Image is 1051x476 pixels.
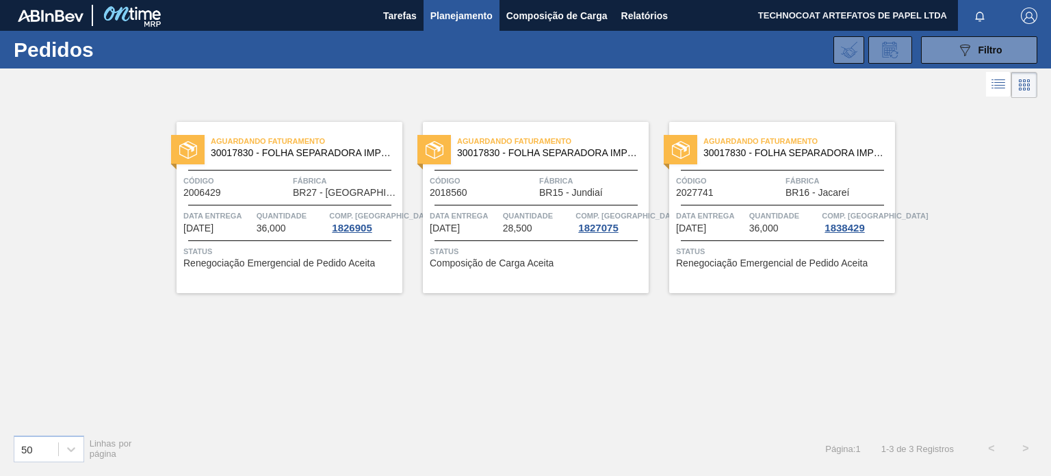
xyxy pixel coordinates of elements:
span: 28,500 [503,223,532,234]
span: Código [183,174,289,188]
span: Renegociação Emergencial de Pedido Aceita [676,258,868,268]
div: Importar Negociações dos Pedidos [833,36,864,64]
div: Visão em Cards [1011,72,1037,98]
span: Renegociação Emergencial de Pedido Aceita [183,258,375,268]
a: statusAguardando Faturamento30017830 - FOLHA SEPARADORA IMPERMEAVELCódigo2027741FábricaBR16 - Jac... [649,122,895,293]
span: Aguardando Faturamento [457,134,649,148]
span: 36,000 [257,223,286,234]
div: 1838429 [822,223,867,234]
span: 30017830 - FOLHA SEPARADORA IMPERMEAVEL [211,148,391,158]
span: Fábrica [786,174,892,188]
span: 2006429 [183,188,221,198]
span: Fábrica [293,174,399,188]
div: 50 [21,443,33,455]
div: Visão em Lista [986,72,1011,98]
button: < [974,431,1009,466]
span: 22/10/2025 [676,223,706,234]
div: Solicitação de Revisão de Pedidos [868,36,912,64]
span: 30017830 - FOLHA SEPARADORA IMPERMEAVEL [703,148,884,158]
span: BR16 - Jacareí [786,188,849,198]
span: Código [676,174,782,188]
span: Composição de Carga Aceita [430,258,554,268]
span: Status [676,245,892,258]
span: BR15 - Jundiaí [539,188,603,198]
img: status [426,141,443,159]
a: statusAguardando Faturamento30017830 - FOLHA SEPARADORA IMPERMEAVELCódigo2018560FábricaBR15 - Jun... [402,122,649,293]
span: Linhas por página [90,438,132,459]
span: Fábrica [539,174,645,188]
span: Comp. Carga [822,209,928,223]
img: status [179,141,197,159]
span: Aguardando Faturamento [211,134,402,148]
span: 1 - 3 de 3 Registros [881,444,954,454]
span: Código [430,174,536,188]
font: Tarefas [383,10,417,21]
div: 1827075 [575,223,621,234]
span: BR27 - Nova Minas [293,188,399,198]
a: Comp. [GEOGRAPHIC_DATA]1827075 [575,209,645,234]
img: status [672,141,690,159]
span: 2027741 [676,188,714,198]
a: statusAguardando Faturamento30017830 - FOLHA SEPARADORA IMPERMEAVELCódigo2006429FábricaBR27 - [GE... [156,122,402,293]
span: 36,000 [749,223,779,234]
span: Aguardando Faturamento [703,134,895,148]
button: Notificações [958,6,1002,25]
button: > [1009,431,1043,466]
font: Filtro [978,45,1002,55]
span: 2018560 [430,188,467,198]
span: Data entrega [430,209,499,223]
span: Data entrega [676,209,746,223]
span: 07/10/2025 [430,223,460,234]
img: TNhmsLtSVTkK8tSr43FrP2fwEKptu5GPRR3wAAAABJRU5ErkJggg== [18,10,83,22]
font: TECHNOCOAT ARTEFATOS DE PAPEL LTDA [758,10,947,21]
div: 1826905 [329,223,374,234]
span: Quantidade [749,209,819,223]
span: Quantidade [257,209,326,223]
img: Sair [1021,8,1037,24]
span: Status [183,245,399,258]
font: Composição de Carga [506,10,608,21]
a: Comp. [GEOGRAPHIC_DATA]1838429 [822,209,892,234]
span: Data entrega [183,209,253,223]
span: 25/09/2025 [183,223,213,234]
span: Quantidade [503,209,573,223]
span: Status [430,245,645,258]
font: Planejamento [430,10,493,21]
font: Relatórios [621,10,668,21]
span: Comp. Carga [575,209,682,223]
span: Página : 1 [825,444,860,454]
font: Pedidos [14,38,94,61]
span: Comp. Carga [329,209,435,223]
a: Comp. [GEOGRAPHIC_DATA]1826905 [329,209,399,234]
span: 30017830 - FOLHA SEPARADORA IMPERMEAVEL [457,148,638,158]
button: Filtro [921,36,1037,64]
